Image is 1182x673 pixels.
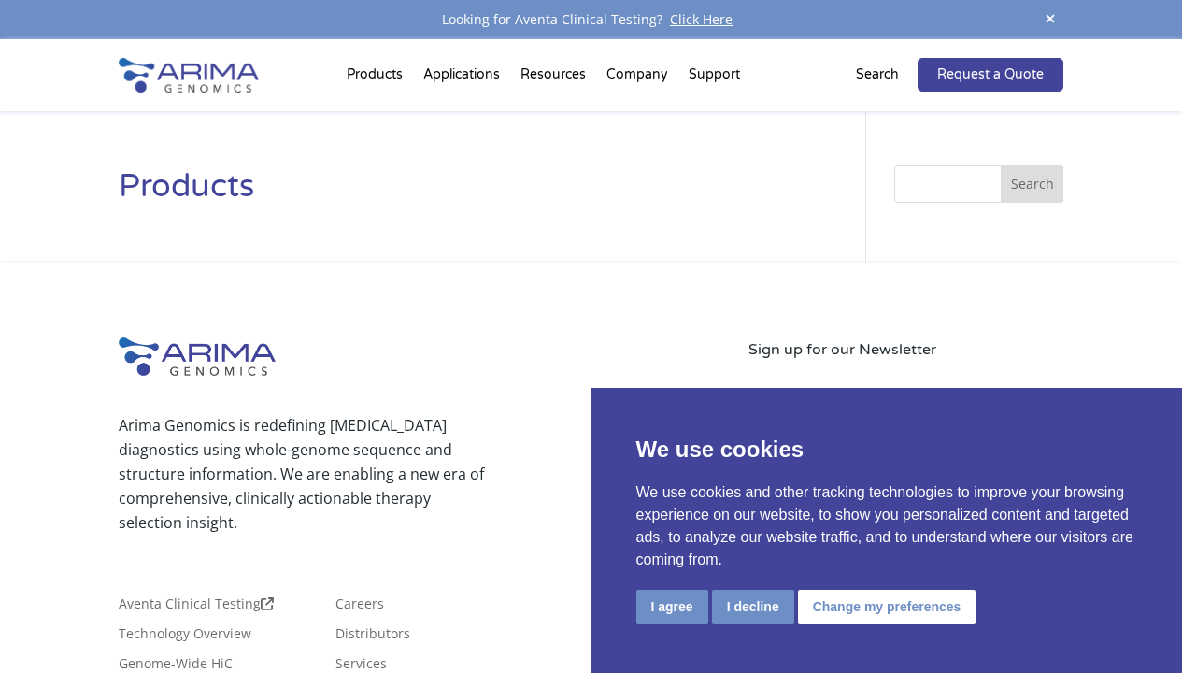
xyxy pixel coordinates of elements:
a: Careers [335,597,384,618]
p: We use cookies [636,433,1138,466]
p: Arima Genomics is redefining [MEDICAL_DATA] diagnostics using whole-genome sequence and structure... [119,413,497,535]
a: Request a Quote [918,58,1063,92]
p: Search [856,63,899,87]
a: Aventa Clinical Testing [119,597,274,618]
a: Distributors [335,627,410,648]
h1: Products [119,165,815,222]
p: We use cookies and other tracking technologies to improve your browsing experience on our website... [636,481,1138,571]
button: I decline [712,590,794,624]
button: Change my preferences [798,590,976,624]
img: Arima-Genomics-logo [119,337,277,376]
div: Looking for Aventa Clinical Testing? [119,7,1064,32]
a: Technology Overview [119,627,251,648]
iframe: Form 0 [748,362,1063,484]
img: Arima-Genomics-logo [119,58,259,93]
a: Click Here [662,10,740,28]
p: Sign up for our Newsletter [748,337,1063,362]
button: Search [1001,165,1064,203]
button: I agree [636,590,708,624]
